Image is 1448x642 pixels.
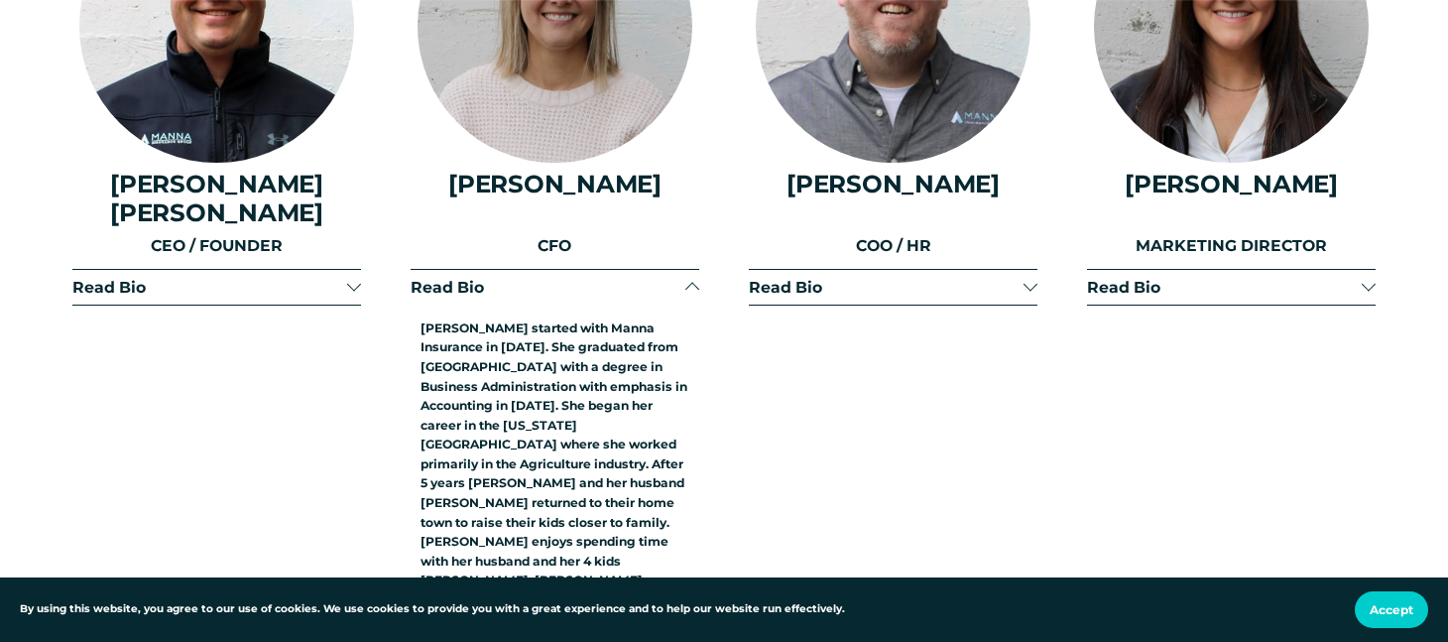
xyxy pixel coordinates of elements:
h4: [PERSON_NAME] [PERSON_NAME] [72,170,361,226]
button: Read Bio [1087,270,1376,305]
h4: [PERSON_NAME] [1087,170,1376,198]
p: MARKETING DIRECTOR [1087,233,1376,258]
button: Read Bio [749,270,1037,305]
button: Read Bio [72,270,361,305]
button: Accept [1355,591,1428,628]
span: Read Bio [749,278,1024,297]
p: CFO [411,233,699,258]
button: Read Bio [411,270,699,305]
p: COO / HR [749,233,1037,258]
h4: [PERSON_NAME] [749,170,1037,198]
p: CEO / FOUNDER [72,233,361,258]
p: By using this website, you agree to our use of cookies. We use cookies to provide you with a grea... [20,601,845,618]
span: Read Bio [411,278,685,297]
span: Read Bio [72,278,347,297]
h4: [PERSON_NAME] [411,170,699,198]
span: Read Bio [1087,278,1362,297]
span: Accept [1370,602,1413,617]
